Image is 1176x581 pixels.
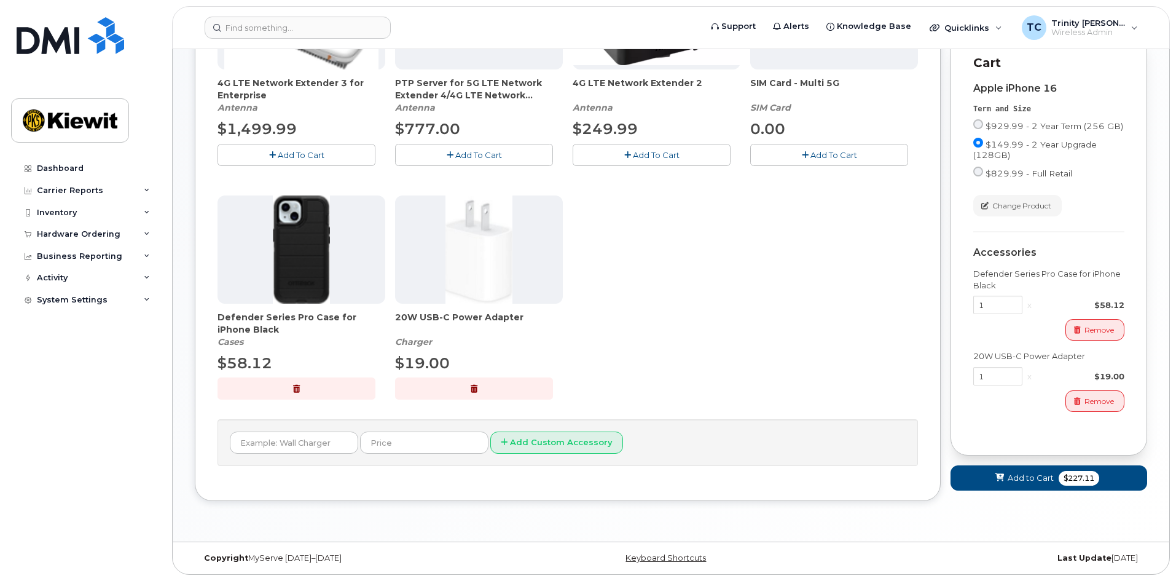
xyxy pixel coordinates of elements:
[218,120,297,138] span: $1,499.99
[750,144,908,165] button: Add To Cart
[1013,15,1147,40] div: Trinity Corcoran
[395,102,435,113] em: Antenna
[1065,390,1124,412] button: Remove
[1051,28,1125,38] span: Wireless Admin
[205,17,391,39] input: Find something...
[395,311,563,348] div: 20W USB-C Power Adapter
[395,311,563,336] span: 20W USB-C Power Adapter
[973,138,983,148] input: $149.99 - 2 Year Upgrade (128GB)
[218,354,272,372] span: $58.12
[764,14,818,39] a: Alerts
[973,167,983,176] input: $829.99 - Full Retail
[1051,18,1125,28] span: Trinity [PERSON_NAME]
[573,144,731,165] button: Add To Cart
[455,150,502,160] span: Add To Cart
[395,120,460,138] span: $777.00
[1059,471,1099,486] span: $227.11
[445,196,512,304] img: apple20w.jpg
[573,102,613,113] em: Antenna
[573,77,740,101] span: 4G LTE Network Extender 2
[573,77,740,114] div: 4G LTE Network Extender 2
[573,120,638,138] span: $249.99
[750,77,918,101] span: SIM Card - Multi 5G
[783,20,809,33] span: Alerts
[951,465,1147,491] button: Add to Cart $227.11
[1084,325,1114,336] span: Remove
[218,336,243,347] em: Cases
[944,23,989,33] span: Quicklinks
[1027,20,1041,35] span: TC
[973,83,1124,94] div: Apple iPhone 16
[973,268,1124,291] div: Defender Series Pro Case for iPhone Black
[986,168,1072,178] span: $829.99 - Full Retail
[204,553,248,563] strong: Copyright
[218,102,257,113] em: Antenna
[273,196,331,304] img: defenderiphone14.png
[810,150,857,160] span: Add To Cart
[1037,299,1124,311] div: $58.12
[818,14,920,39] a: Knowledge Base
[395,354,450,372] span: $19.00
[218,77,385,101] span: 4G LTE Network Extender 3 for Enterprise
[1022,371,1037,382] div: x
[992,200,1051,211] span: Change Product
[195,553,512,563] div: MyServe [DATE]–[DATE]
[633,150,680,160] span: Add To Cart
[360,432,488,454] input: Price
[278,150,324,160] span: Add To Cart
[625,553,706,563] a: Keyboard Shortcuts
[395,144,553,165] button: Add To Cart
[395,77,563,101] span: PTP Server for 5G LTE Network Extender 4/4G LTE Network Extender 3
[750,77,918,114] div: SIM Card - Multi 5G
[973,350,1124,362] div: 20W USB-C Power Adapter
[395,336,432,347] em: Charger
[921,15,1011,40] div: Quicklinks
[750,120,785,138] span: 0.00
[986,121,1123,131] span: $929.99 - 2 Year Term (256 GB)
[973,247,1124,258] div: Accessories
[973,104,1124,114] div: Term and Size
[973,54,1124,72] p: Cart
[1084,396,1114,407] span: Remove
[218,144,375,165] button: Add To Cart
[837,20,911,33] span: Knowledge Base
[218,311,385,336] span: Defender Series Pro Case for iPhone Black
[1065,319,1124,341] button: Remove
[750,102,791,113] em: SIM Card
[973,119,983,129] input: $929.99 - 2 Year Term (256 GB)
[973,195,1062,216] button: Change Product
[702,14,764,39] a: Support
[218,77,385,114] div: 4G LTE Network Extender 3 for Enterprise
[1123,528,1167,572] iframe: Messenger Launcher
[829,553,1147,563] div: [DATE]
[973,140,1097,160] span: $149.99 - 2 Year Upgrade (128GB)
[490,432,623,454] button: Add Custom Accessory
[218,311,385,348] div: Defender Series Pro Case for iPhone Black
[721,20,756,33] span: Support
[395,77,563,114] div: PTP Server for 5G LTE Network Extender 4/4G LTE Network Extender 3
[1057,553,1111,563] strong: Last Update
[1037,371,1124,382] div: $19.00
[1008,472,1054,484] span: Add to Cart
[230,432,358,454] input: Example: Wall Charger
[1022,299,1037,311] div: x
